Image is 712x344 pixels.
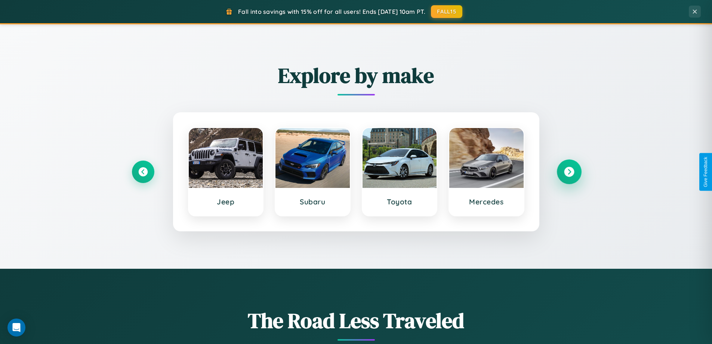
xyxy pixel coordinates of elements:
[370,197,429,206] h3: Toyota
[238,8,425,15] span: Fall into savings with 15% off for all users! Ends [DATE] 10am PT.
[7,319,25,337] div: Open Intercom Messenger
[431,5,462,18] button: FALL15
[132,61,580,90] h2: Explore by make
[132,306,580,335] h1: The Road Less Traveled
[703,157,708,187] div: Give Feedback
[457,197,516,206] h3: Mercedes
[196,197,256,206] h3: Jeep
[283,197,342,206] h3: Subaru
